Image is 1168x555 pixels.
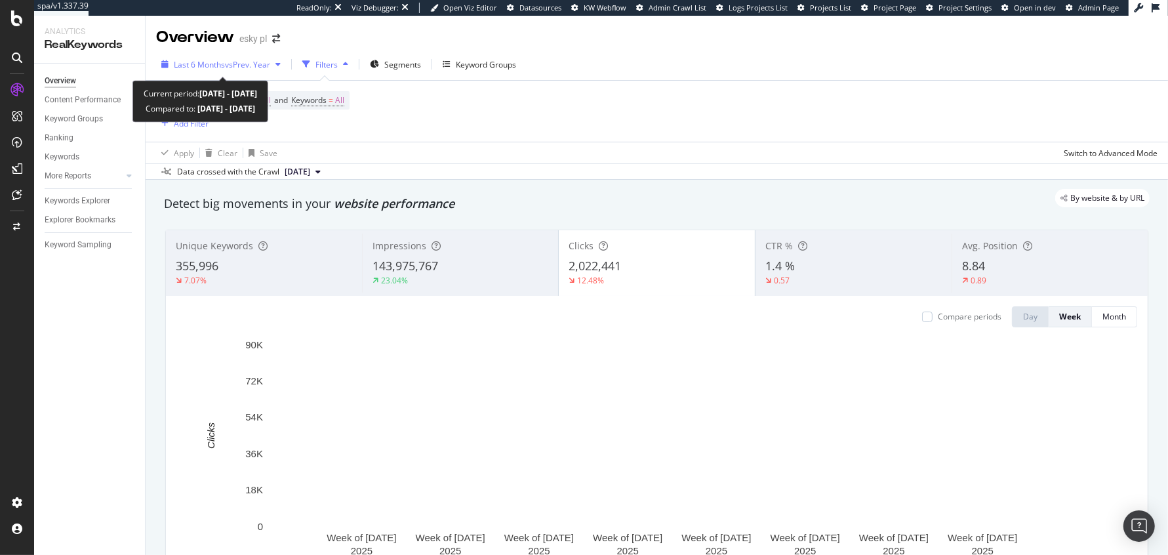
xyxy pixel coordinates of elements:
span: 143,975,767 [373,258,438,274]
div: Keywords Explorer [45,194,110,208]
div: Filters [315,59,338,70]
span: CTR % [765,239,793,252]
button: Switch to Advanced Mode [1058,142,1158,163]
button: Month [1092,306,1137,327]
button: Week [1049,306,1092,327]
a: Overview [45,74,136,88]
span: = [329,94,333,106]
div: Month [1102,311,1126,322]
button: Add Filter [156,115,209,131]
div: Overview [45,74,76,88]
div: Save [260,148,277,159]
a: Open Viz Editor [430,3,497,13]
button: Apply [156,142,194,163]
button: Last 6 MonthsvsPrev. Year [156,54,286,75]
span: Admin Page [1078,3,1119,12]
button: Keyword Groups [437,54,521,75]
a: Admin Page [1066,3,1119,13]
div: 0.57 [774,275,790,286]
a: Admin Crawl List [636,3,706,13]
div: Apply [174,148,194,159]
div: Ranking [45,131,73,145]
div: Compared to: [146,102,255,117]
div: Keyword Sampling [45,238,111,252]
button: Save [243,142,277,163]
div: RealKeywords [45,37,134,52]
div: Current period: [144,87,257,102]
button: Clear [200,142,237,163]
span: vs Prev. Year [225,59,270,70]
text: Week of [DATE] [681,532,751,543]
div: Add Filter [174,118,209,129]
span: Project Page [874,3,916,12]
div: esky pl [239,32,267,45]
a: Logs Projects List [716,3,788,13]
a: Keyword Sampling [45,238,136,252]
a: Datasources [507,3,561,13]
span: Projects List [810,3,851,12]
a: Projects List [797,3,851,13]
div: ReadOnly: [296,3,332,13]
div: Explorer Bookmarks [45,213,115,227]
span: Impressions [373,239,426,252]
span: Last 6 Months [174,59,225,70]
div: 23.04% [381,275,408,286]
div: arrow-right-arrow-left [272,34,280,43]
div: 7.07% [184,275,207,286]
div: More Reports [45,169,91,183]
div: Keywords [45,150,79,164]
a: More Reports [45,169,123,183]
b: [DATE] - [DATE] [195,104,255,115]
span: Keywords [291,94,327,106]
text: 18K [245,484,263,495]
span: Segments [384,59,421,70]
span: Open Viz Editor [443,3,497,12]
button: Segments [365,54,426,75]
div: Data crossed with the Crawl [177,166,279,178]
text: Clicks [205,422,216,448]
a: Project Page [861,3,916,13]
span: Project Settings [938,3,992,12]
a: Project Settings [926,3,992,13]
a: Open in dev [1001,3,1056,13]
a: Keyword Groups [45,112,136,126]
div: 0.89 [971,275,986,286]
div: Compare periods [938,311,1001,322]
span: All [335,91,344,110]
span: By website & by URL [1070,194,1144,202]
text: 36K [245,448,263,459]
text: 54K [245,412,263,423]
div: Open Intercom Messenger [1123,510,1155,542]
div: Keyword Groups [45,112,103,126]
span: Open in dev [1014,3,1056,12]
span: Admin Crawl List [649,3,706,12]
a: Keywords [45,150,136,164]
div: Day [1023,311,1037,322]
div: Overview [156,26,234,49]
button: [DATE] [279,164,326,180]
span: 355,996 [176,258,218,274]
a: Ranking [45,131,136,145]
a: Content Performance [45,93,136,107]
text: Week of [DATE] [504,532,574,543]
text: Week of [DATE] [327,532,396,543]
span: 2,022,441 [569,258,621,274]
span: Datasources [519,3,561,12]
a: Explorer Bookmarks [45,213,136,227]
div: legacy label [1055,189,1150,207]
div: Content Performance [45,93,121,107]
text: Week of [DATE] [771,532,840,543]
span: 8.84 [962,258,985,274]
span: KW Webflow [584,3,626,12]
div: Week [1059,311,1081,322]
div: Analytics [45,26,134,37]
div: Keyword Groups [456,59,516,70]
text: 0 [258,521,263,532]
div: 12.48% [577,275,604,286]
div: Switch to Advanced Mode [1064,148,1158,159]
span: Avg. Position [962,239,1018,252]
a: KW Webflow [571,3,626,13]
span: Logs Projects List [729,3,788,12]
a: Keywords Explorer [45,194,136,208]
text: 72K [245,375,263,386]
